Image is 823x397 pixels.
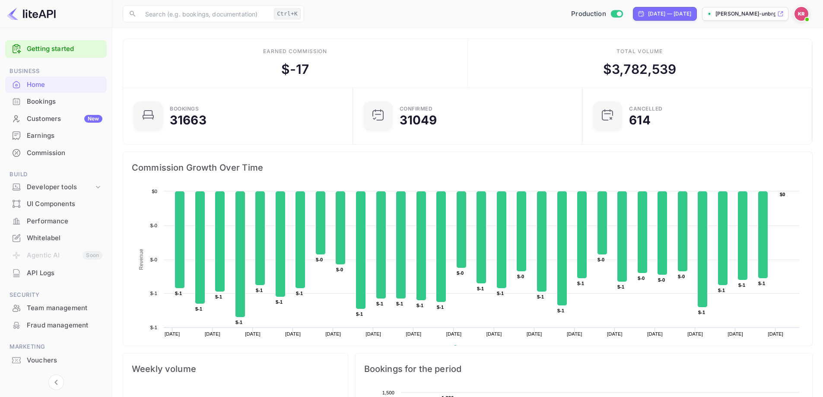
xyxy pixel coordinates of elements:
div: New [84,115,102,123]
text: [DATE] [647,331,663,337]
text: $-1 [150,291,157,296]
text: [DATE] [245,331,261,337]
span: Bookings for the period [364,362,804,376]
text: $-1 [150,325,157,330]
div: Whitelabel [27,233,102,243]
text: $-1 [577,281,584,286]
div: API Logs [5,265,107,282]
div: $ -17 [281,60,309,79]
a: CustomersNew [5,111,107,127]
text: $-1 [557,308,564,313]
text: $0 [780,192,785,197]
text: $-0 [150,257,157,262]
text: [DATE] [285,331,301,337]
text: $-1 [235,320,242,325]
div: $ 3,782,539 [603,60,677,79]
div: Ctrl+K [274,8,301,19]
text: [DATE] [406,331,422,337]
div: Earnings [5,127,107,144]
div: 31663 [170,114,207,126]
text: $-0 [336,267,343,272]
div: Switch to Sandbox mode [568,9,626,19]
span: Build [5,170,107,179]
text: $0 [152,189,157,194]
a: API Logs [5,265,107,281]
a: Commission [5,145,107,161]
div: Vouchers [5,352,107,369]
text: [DATE] [325,331,341,337]
div: Customers [27,114,102,124]
text: $-1 [416,303,423,308]
text: [DATE] [446,331,462,337]
text: $-0 [597,257,604,262]
text: $-1 [195,306,202,311]
text: $-1 [477,286,484,291]
text: $-1 [698,310,705,315]
text: $-1 [497,291,504,296]
div: CANCELLED [629,106,663,111]
text: 1,500 [382,390,394,395]
div: [DATE] — [DATE] [648,10,691,18]
text: $-0 [457,270,464,276]
span: Commission Growth Over Time [132,161,804,175]
div: Team management [27,303,102,313]
span: Weekly volume [132,362,339,376]
div: Whitelabel [5,230,107,247]
text: [DATE] [567,331,582,337]
a: Fraud management [5,317,107,333]
div: Earnings [27,131,102,141]
text: [DATE] [687,331,703,337]
text: $-1 [215,294,222,299]
img: Kobus Roux [794,7,808,21]
p: [PERSON_NAME]-unbrg.[PERSON_NAME]... [715,10,775,18]
text: $-1 [738,283,745,288]
text: [DATE] [205,331,220,337]
text: [DATE] [768,331,784,337]
button: Collapse navigation [48,375,64,390]
text: [DATE] [527,331,542,337]
text: $-1 [537,294,544,299]
text: $-1 [396,301,403,306]
a: Performance [5,213,107,229]
div: Developer tools [5,180,107,195]
div: Commission [27,148,102,158]
text: $-0 [316,257,323,262]
div: Click to change the date range period [633,7,697,21]
text: $-1 [175,291,182,296]
div: Getting started [5,40,107,58]
a: Whitelabel [5,230,107,246]
div: Home [27,80,102,90]
text: $-0 [658,277,665,283]
text: $-1 [376,301,383,306]
text: $-1 [276,299,283,305]
div: Performance [27,216,102,226]
div: Fraud management [27,321,102,330]
div: Fraud management [5,317,107,334]
text: Revenue [461,345,483,351]
text: $-1 [356,311,363,317]
div: Bookings [170,106,199,111]
div: Bookings [27,97,102,107]
a: Home [5,76,107,92]
div: 31049 [400,114,437,126]
text: [DATE] [607,331,623,337]
img: LiteAPI logo [7,7,56,21]
div: 614 [629,114,650,126]
a: Getting started [27,44,102,54]
text: Revenue [138,249,144,270]
div: API Logs [27,268,102,278]
text: [DATE] [486,331,502,337]
a: Bookings [5,93,107,109]
span: Security [5,290,107,300]
div: Bookings [5,93,107,110]
text: $-1 [296,291,303,296]
span: Production [571,9,606,19]
text: $-0 [150,223,157,228]
a: Vouchers [5,352,107,368]
div: Earned commission [263,48,327,55]
div: Vouchers [27,356,102,365]
text: $-1 [256,288,263,293]
div: UI Components [27,199,102,209]
text: $-0 [638,276,645,281]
